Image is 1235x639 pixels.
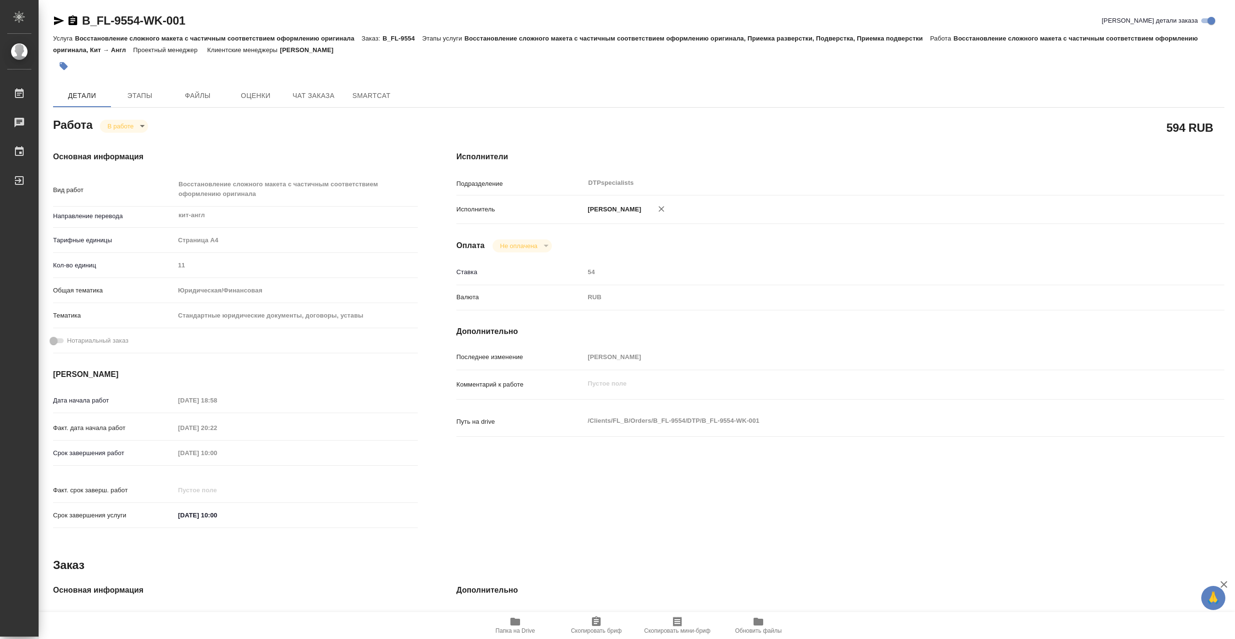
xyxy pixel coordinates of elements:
[584,289,1160,306] div: RUB
[175,483,259,497] input: Пустое поле
[290,90,337,102] span: Чат заказа
[175,307,418,324] div: Стандартные юридические документы, договоры, уставы
[456,380,584,389] p: Комментарий к работе
[456,417,584,427] p: Путь на drive
[456,292,584,302] p: Валюта
[456,326,1224,337] h4: Дополнительно
[456,240,485,251] h4: Оплата
[584,609,1160,623] input: Пустое поле
[456,151,1224,163] h4: Исполнители
[53,286,175,295] p: Общая тематика
[53,56,74,77] button: Добавить тэг
[735,627,782,634] span: Обновить файлы
[53,423,175,433] p: Факт. дата начала работ
[53,211,175,221] p: Направление перевода
[651,198,672,220] button: Удалить исполнителя
[175,90,221,102] span: Файлы
[280,46,341,54] p: [PERSON_NAME]
[53,311,175,320] p: Тематика
[497,242,540,250] button: Не оплачена
[175,508,259,522] input: ✎ Введи что-нибудь
[1205,588,1221,608] span: 🙏
[175,258,418,272] input: Пустое поле
[930,35,954,42] p: Работа
[175,232,418,249] div: Страница А4
[556,612,637,639] button: Скопировать бриф
[53,15,65,27] button: Скопировать ссылку для ЯМессенджера
[53,486,175,495] p: Факт. срок заверш. работ
[53,611,175,621] p: Код заказа
[422,35,465,42] p: Этапы услуги
[456,352,584,362] p: Последнее изменение
[475,612,556,639] button: Папка на Drive
[53,236,175,245] p: Тарифные единицы
[175,393,259,407] input: Пустое поле
[53,35,75,42] p: Услуга
[348,90,395,102] span: SmartCat
[175,282,418,299] div: Юридическая/Финансовая
[584,413,1160,429] textarea: /Clients/FL_B/Orders/B_FL-9554/DTP/B_FL-9554-WK-001
[1166,119,1213,136] h2: 594 RUB
[637,612,718,639] button: Скопировать мини-бриф
[383,35,422,42] p: B_FL-9554
[53,448,175,458] p: Срок завершения работ
[456,584,1224,596] h4: Дополнительно
[571,627,621,634] span: Скопировать бриф
[67,15,79,27] button: Скопировать ссылку
[53,151,418,163] h4: Основная информация
[584,205,641,214] p: [PERSON_NAME]
[175,421,259,435] input: Пустое поле
[100,120,148,133] div: В работе
[456,267,584,277] p: Ставка
[117,90,163,102] span: Этапы
[105,122,137,130] button: В работе
[584,350,1160,364] input: Пустое поле
[53,584,418,596] h4: Основная информация
[175,446,259,460] input: Пустое поле
[207,46,280,54] p: Клиентские менеджеры
[584,265,1160,279] input: Пустое поле
[53,115,93,133] h2: Работа
[59,90,105,102] span: Детали
[67,336,128,346] span: Нотариальный заказ
[1201,586,1225,610] button: 🙏
[53,557,84,573] h2: Заказ
[456,179,584,189] p: Подразделение
[82,14,185,27] a: B_FL-9554-WK-001
[53,369,418,380] h4: [PERSON_NAME]
[644,627,710,634] span: Скопировать мини-бриф
[718,612,799,639] button: Обновить файлы
[53,396,175,405] p: Дата начала работ
[233,90,279,102] span: Оценки
[75,35,361,42] p: Восстановление сложного макета с частичным соответствием оформлению оригинала
[493,239,552,252] div: В работе
[53,261,175,270] p: Кол-во единиц
[495,627,535,634] span: Папка на Drive
[456,611,584,621] p: Путь на drive
[53,511,175,520] p: Срок завершения услуги
[133,46,200,54] p: Проектный менеджер
[175,609,418,623] input: Пустое поле
[465,35,930,42] p: Восстановление сложного макета с частичным соответствием оформлению оригинала, Приемка разверстки...
[1102,16,1198,26] span: [PERSON_NAME] детали заказа
[362,35,383,42] p: Заказ:
[456,205,584,214] p: Исполнитель
[53,185,175,195] p: Вид работ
